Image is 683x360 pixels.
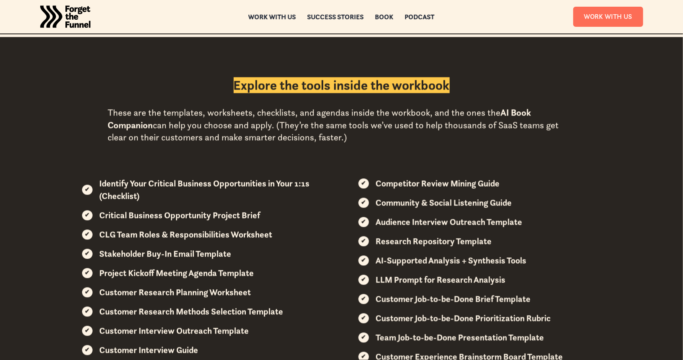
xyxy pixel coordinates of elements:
div: ✔ [85,289,90,295]
strong: Customer Interview Outreach Template [99,325,249,336]
div: ✔ [361,257,366,263]
strong: Project Kickoff Meeting Agenda Template [99,267,254,278]
strong: LLM Prompt for Research Analysis [376,274,505,285]
strong: CLG Team Roles & Responsibilities Worksheet [99,229,272,240]
a: Success Stories [307,14,364,20]
div: These are the templates, worksheets, checklists, and agendas inside the workbook, and the ones th... [108,106,575,144]
div: ✔ [361,219,366,224]
a: Podcast [405,14,435,20]
a: Work with us [248,14,296,20]
h2: Explore the tools inside the workbook [234,77,450,93]
strong: Critical Business Opportunity Project Brief [99,210,260,221]
strong: AI-Supported Analysis + Synthesis Tools [376,255,526,266]
div: ✔ [361,276,366,282]
strong: Customer Job-to-be-Done Prioritization Rubric [376,313,551,324]
strong: Customer Research Methods Selection Template [99,306,283,317]
strong: Customer Research Planning Worksheet [99,287,251,298]
div: ✔ [85,212,90,218]
strong: Customer Interview Guide [99,345,198,355]
div: ✔ [85,231,90,237]
strong: Team Job-to-be-Done Presentation Template [376,332,544,343]
div: ✔ [361,238,366,244]
div: ✔ [85,308,90,314]
div: ✔ [361,353,366,359]
div: ✔ [361,315,366,321]
div: ✔ [361,296,366,301]
strong: AI Book Companion [108,107,531,131]
strong: Community & Social Listening Guide [376,197,512,208]
div: ✔ [85,270,90,275]
div: ✔ [361,180,366,186]
strong: Stakeholder Buy-In Email Template [99,248,231,259]
div: ✔ [85,186,90,192]
strong: Audience Interview Outreach Template [376,216,522,227]
div: ✔ [361,334,366,340]
strong: Customer Job-to-be-Done Brief Template [376,293,531,304]
strong: Research Repository Template [376,236,492,247]
div: ✔ [85,347,90,352]
div: ✔ [85,250,90,256]
strong: Identify Your Critical Business Opportunities in Your 1:1s (Checklist) [99,178,309,201]
div: ✔ [85,327,90,333]
strong: Competitor Review Mining Guide [376,178,500,189]
a: Work With Us [573,7,643,26]
div: ✔ [361,199,366,205]
a: Book [375,14,394,20]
